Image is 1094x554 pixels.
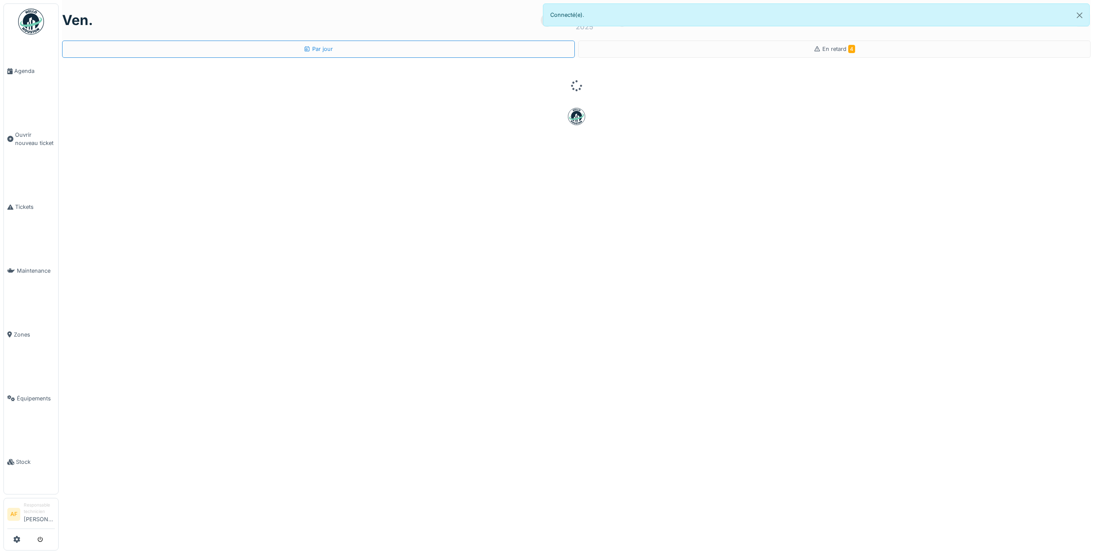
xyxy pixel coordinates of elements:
span: Ouvrir nouveau ticket [15,131,55,147]
span: Stock [16,458,55,466]
span: Équipements [17,394,55,403]
span: 4 [848,45,855,53]
span: En retard [822,46,855,52]
h1: ven. [62,12,93,28]
span: Maintenance [17,267,55,275]
li: AF [7,508,20,521]
img: Badge_color-CXgf-gQk.svg [18,9,44,35]
img: badge-BVDL4wpA.svg [568,108,585,125]
a: Tickets [4,175,58,239]
button: Close [1070,4,1089,27]
span: Agenda [14,67,55,75]
li: [PERSON_NAME] [24,502,55,527]
div: 2025 [576,22,593,32]
a: Équipements [4,366,58,430]
div: Connecté(e). [543,3,1090,26]
a: Zones [4,303,58,367]
a: Ouvrir nouveau ticket [4,103,58,175]
a: Stock [4,430,58,494]
a: Agenda [4,39,58,103]
div: Responsable technicien [24,502,55,515]
span: Zones [14,331,55,339]
a: AF Responsable technicien[PERSON_NAME] [7,502,55,529]
span: Tickets [15,203,55,211]
div: Par jour [304,45,333,53]
a: Maintenance [4,239,58,303]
